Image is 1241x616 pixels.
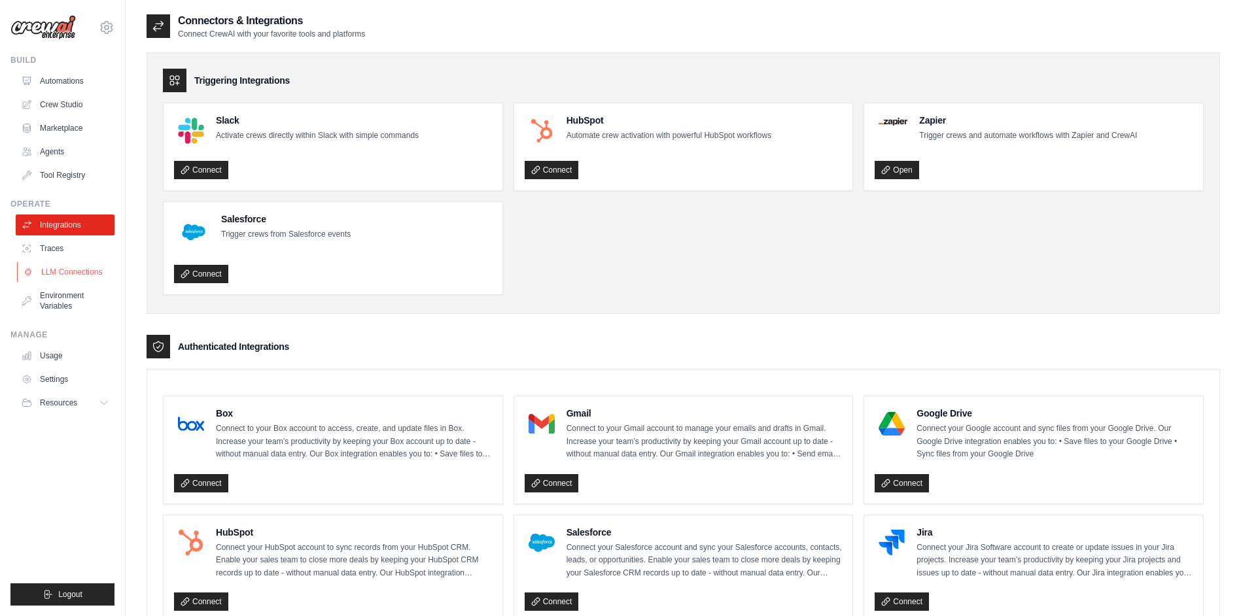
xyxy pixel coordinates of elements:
img: Zapier Logo [879,118,907,126]
a: Crew Studio [16,94,114,115]
h4: Jira [917,526,1193,539]
a: Connect [174,161,228,179]
img: HubSpot Logo [178,530,204,556]
a: Connect [174,265,228,283]
a: Connect [525,474,579,492]
h4: Google Drive [917,407,1193,420]
h2: Connectors & Integrations [178,13,365,29]
img: Google Drive Logo [879,411,905,437]
h4: Salesforce [567,526,843,539]
h4: HubSpot [567,114,771,127]
a: Connect [525,592,579,611]
p: Connect to your Box account to access, create, and update files in Box. Increase your team’s prod... [216,422,492,461]
a: Integrations [16,214,114,235]
img: Jira Logo [879,530,905,556]
a: Connect [174,592,228,611]
h4: Salesforce [221,213,351,226]
h3: Authenticated Integrations [178,340,289,353]
img: Slack Logo [178,118,204,144]
img: Box Logo [178,411,204,437]
a: Agents [16,141,114,162]
p: Connect your Jira Software account to create or update issues in your Jira projects. Increase you... [917,541,1193,580]
a: Connect [174,474,228,492]
a: Environment Variables [16,285,114,317]
button: Logout [10,583,114,606]
div: Build [10,55,114,65]
button: Resources [16,392,114,413]
a: Traces [16,238,114,259]
h4: Zapier [919,114,1137,127]
p: Trigger crews and automate workflows with Zapier and CrewAI [919,129,1137,143]
a: Marketplace [16,118,114,139]
a: Automations [16,71,114,92]
a: Connect [875,592,929,611]
a: Open [875,161,918,179]
p: Connect your HubSpot account to sync records from your HubSpot CRM. Enable your sales team to clo... [216,541,492,580]
p: Connect CrewAI with your favorite tools and platforms [178,29,365,39]
p: Connect your Salesforce account and sync your Salesforce accounts, contacts, leads, or opportunit... [567,541,843,580]
a: Tool Registry [16,165,114,186]
h3: Triggering Integrations [194,74,290,87]
h4: Box [216,407,492,420]
img: Gmail Logo [529,411,555,437]
span: Logout [58,589,82,600]
img: Salesforce Logo [529,530,555,556]
a: Connect [525,161,579,179]
img: HubSpot Logo [529,118,555,144]
div: Operate [10,199,114,209]
a: Connect [875,474,929,492]
p: Trigger crews from Salesforce events [221,228,351,241]
a: LLM Connections [17,262,116,282]
h4: Gmail [567,407,843,420]
h4: Slack [216,114,419,127]
a: Settings [16,369,114,390]
img: Salesforce Logo [178,216,209,248]
p: Activate crews directly within Slack with simple commands [216,129,419,143]
span: Resources [40,398,77,408]
p: Automate crew activation with powerful HubSpot workflows [567,129,771,143]
h4: HubSpot [216,526,492,539]
div: Manage [10,330,114,340]
p: Connect to your Gmail account to manage your emails and drafts in Gmail. Increase your team’s pro... [567,422,843,461]
a: Usage [16,345,114,366]
img: Logo [10,15,76,40]
p: Connect your Google account and sync files from your Google Drive. Our Google Drive integration e... [917,422,1193,461]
